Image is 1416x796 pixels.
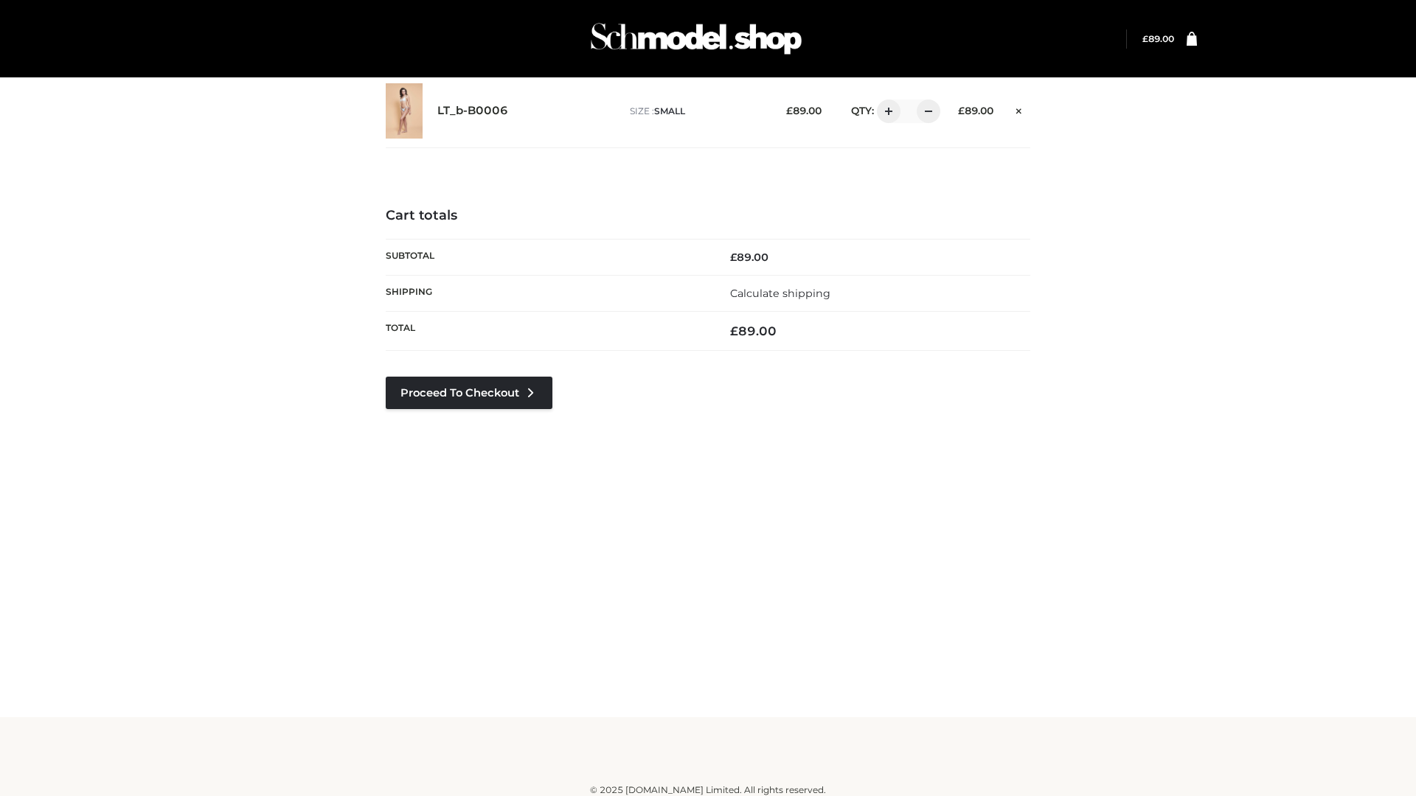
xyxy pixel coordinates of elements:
a: £89.00 [1142,33,1174,44]
span: £ [958,105,965,116]
bdi: 89.00 [730,324,777,338]
bdi: 89.00 [786,105,822,116]
th: Subtotal [386,239,708,275]
a: Remove this item [1008,99,1030,119]
th: Shipping [386,275,708,311]
span: £ [786,105,793,116]
bdi: 89.00 [1142,33,1174,44]
h4: Cart totals [386,208,1030,224]
a: Proceed to Checkout [386,377,552,409]
a: LT_b-B0006 [437,104,508,118]
a: Calculate shipping [730,287,830,300]
p: size : [630,105,763,118]
img: Schmodel Admin 964 [586,10,807,68]
bdi: 89.00 [730,251,768,264]
bdi: 89.00 [958,105,993,116]
div: QTY: [836,99,935,123]
th: Total [386,312,708,351]
span: SMALL [654,105,685,116]
span: £ [730,324,738,338]
span: £ [730,251,737,264]
span: £ [1142,33,1148,44]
